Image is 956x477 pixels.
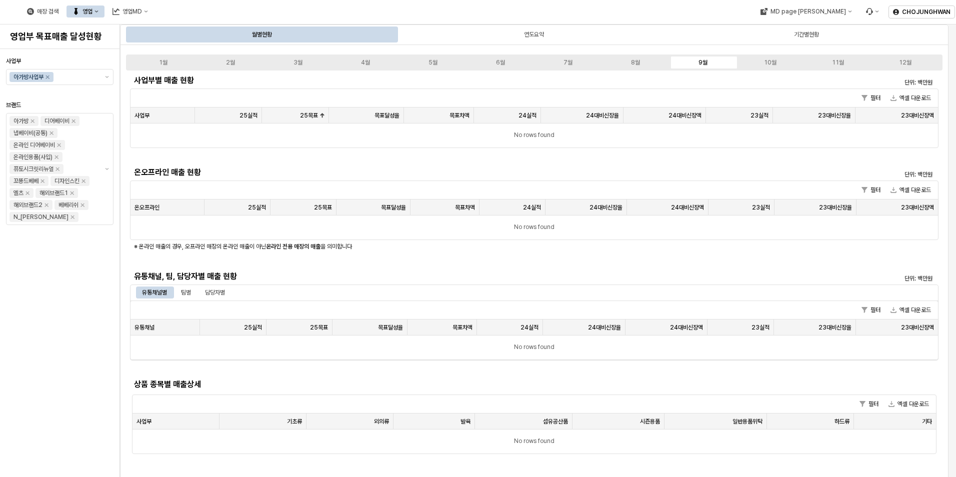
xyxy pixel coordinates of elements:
[669,58,736,67] label: 9월
[264,58,332,67] label: 3월
[13,164,53,174] div: 퓨토시크릿리뉴얼
[101,69,113,84] button: 제안 사항 표시
[732,417,762,425] span: 일반용품위탁
[886,184,935,196] button: 엑셀 다운로드
[671,203,704,211] span: 24대비신장액
[588,323,621,331] span: 24대비신장율
[640,417,660,425] span: 시즌용품
[57,143,61,147] div: Remove 온라인 디어베이비
[310,323,328,331] span: 25목표
[10,31,109,41] h4: 영업부 목표매출 달성현황
[496,59,505,66] div: 6월
[770,8,845,15] div: MD page [PERSON_NAME]
[134,75,732,85] h5: 사업부별 매출 현황
[857,92,884,104] button: 필터
[886,92,935,104] button: 엑셀 다운로드
[13,212,68,222] div: N_[PERSON_NAME]
[524,28,544,40] div: 연도요약
[742,78,932,87] p: 단위: 백만원
[134,167,732,177] h5: 온오프라인 매출 현황
[70,215,74,219] div: Remove N_이야이야오
[175,286,197,298] div: 팀별
[751,323,769,331] span: 23실적
[518,111,536,119] span: 24실적
[764,59,776,66] div: 10월
[122,8,142,15] div: 영업MD
[670,323,703,331] span: 24대비신장액
[752,203,770,211] span: 23실적
[205,286,225,298] div: 담당자별
[631,59,640,66] div: 8월
[130,215,938,239] div: No rows found
[543,417,568,425] span: 섬유공산품
[66,5,104,17] div: 영업
[71,119,75,123] div: Remove 디어베이비
[54,176,79,186] div: 디자인스킨
[428,59,437,66] div: 5월
[378,323,403,331] span: 목표달성율
[902,8,950,16] p: CHOJUNGHWAN
[58,200,78,210] div: 베베리쉬
[293,59,302,66] div: 3월
[101,113,113,224] button: 제안 사항 표시
[818,323,851,331] span: 23대비신장율
[523,203,541,211] span: 24실적
[563,59,572,66] div: 7월
[70,191,74,195] div: Remove 해외브랜드1
[197,58,264,67] label: 2월
[13,116,28,126] div: 아가방
[45,75,49,79] div: Remove 아가방사업부
[134,323,154,331] span: 유통채널
[13,152,52,162] div: 온라인용품(사입)
[534,58,602,67] label: 7월
[671,26,941,42] div: 기간별현황
[134,379,732,389] h5: 상품 종목별 매출상세
[855,398,882,410] button: 필터
[750,111,768,119] span: 23실적
[794,28,819,40] div: 기간별현황
[39,188,68,198] div: 해외브랜드1
[82,8,92,15] div: 영업
[374,111,399,119] span: 목표달성율
[13,200,42,210] div: 해외브랜드2
[80,203,84,207] div: Remove 베베리쉬
[13,72,43,82] div: 아가방사업부
[159,59,167,66] div: 1월
[134,242,800,251] p: ※ 온라인 매출의 경우, 오프라인 매장의 온라인 매출이 아닌 을 의미합니다
[901,323,934,331] span: 23대비신장액
[374,417,389,425] span: 외의류
[136,286,173,298] div: 유통채널별
[818,111,851,119] span: 23대비신장율
[859,5,884,17] div: Menu item 6
[6,57,21,64] span: 사업부
[804,58,871,67] label: 11월
[832,59,844,66] div: 11월
[884,398,933,410] button: 엑셀 다운로드
[381,203,406,211] span: 목표달성율
[455,203,475,211] span: 목표차액
[13,140,55,150] div: 온라인 디어베이비
[668,111,701,119] span: 24대비신장액
[134,203,159,211] span: 온오프라인
[81,179,85,183] div: Remove 디자인스킨
[819,203,852,211] span: 23대비신장율
[21,5,64,17] button: 매장 검색
[287,417,302,425] span: 기초류
[460,417,470,425] span: 발육
[132,429,936,453] div: No rows found
[332,58,399,67] label: 4월
[44,203,48,207] div: Remove 해외브랜드2
[467,58,534,67] label: 6월
[120,24,956,477] main: App Frame
[37,8,58,15] div: 매장 검색
[399,26,669,42] div: 연도요약
[49,131,53,135] div: Remove 냅베이비(공통)
[899,59,911,66] div: 12월
[54,155,58,159] div: Remove 온라인용품(사입)
[601,58,669,67] label: 8월
[134,271,732,281] h5: 유통채널, 팀, 담당자별 매출 현황
[106,5,154,17] div: 영업MD
[127,26,397,42] div: 월별현황
[25,191,29,195] div: Remove 엘츠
